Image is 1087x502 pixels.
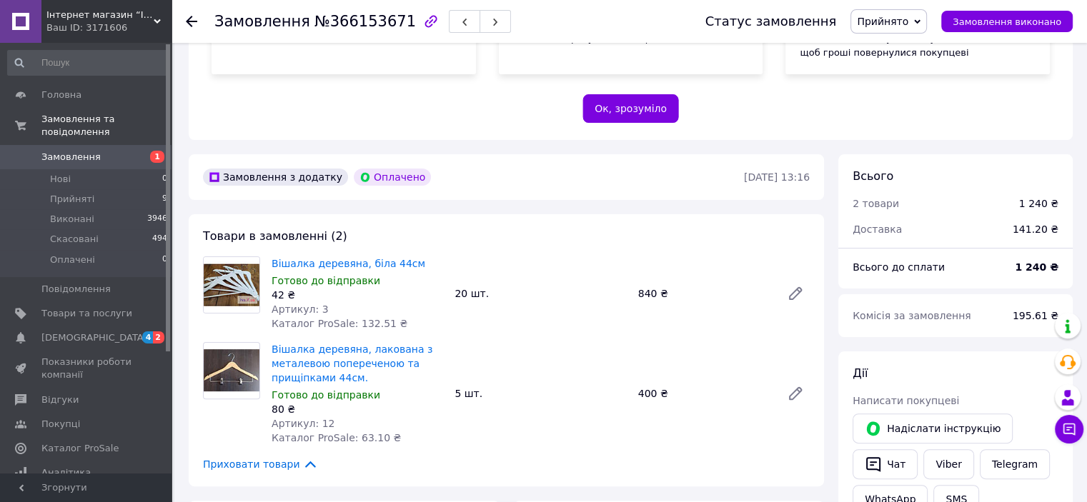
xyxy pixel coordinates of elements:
[272,288,443,302] div: 42 ₴
[41,89,81,101] span: Головна
[41,466,91,479] span: Аналітика
[923,449,973,479] a: Viber
[449,383,632,403] div: 5 шт.
[41,418,80,431] span: Покупці
[214,13,310,30] span: Замовлення
[41,113,172,139] span: Замовлення та повідомлення
[203,456,318,472] span: Приховати товари
[152,233,167,246] span: 494
[980,449,1050,479] a: Telegram
[272,258,425,269] a: Вішалка дeрeвяна, біла 44см
[941,11,1073,32] button: Замовлення виконано
[41,307,132,320] span: Товари та послуги
[272,389,380,401] span: Готово до відправки
[50,253,95,266] span: Оплачені
[272,418,334,429] span: Артикул: 12
[354,169,431,186] div: Оплачено
[41,283,111,296] span: Повідомлення
[1055,415,1083,443] button: Чат з покупцем
[41,442,119,455] span: Каталог ProSale
[853,366,868,380] span: Дії
[50,173,71,186] span: Нові
[705,14,837,29] div: Статус замовлення
[46,21,172,34] div: Ваш ID: 3171606
[853,261,945,273] span: Всього до сплати
[781,379,810,408] a: Редагувати
[162,193,167,206] span: 9
[272,275,380,286] span: Готово до відправки
[272,303,328,315] span: Артикул: 3
[162,253,167,266] span: 0
[272,402,443,416] div: 80 ₴
[1015,261,1058,273] b: 1 240 ₴
[781,279,810,308] a: Редагувати
[632,283,775,303] div: 840 ₴
[203,169,348,186] div: Замовлення з додатку
[41,331,147,344] span: [DEMOGRAPHIC_DATA]
[41,356,132,381] span: Показники роботи компанії
[46,9,154,21] span: Інтeрнeт магазин “IVA”
[162,173,167,186] span: 0
[449,283,632,303] div: 20 шт.
[1019,196,1058,211] div: 1 240 ₴
[744,171,810,183] time: [DATE] 13:16
[853,169,893,183] span: Всього
[1004,214,1067,245] div: 141.20 ₴
[41,151,101,164] span: Замовлення
[853,395,959,406] span: Написати покупцеві
[41,393,79,406] span: Відгуки
[7,50,169,76] input: Пошук
[186,14,197,29] div: Повернутися назад
[853,413,1013,443] button: Надіслати інструкцію
[147,213,167,226] span: 3946
[1013,310,1058,321] span: 195.61 ₴
[50,213,94,226] span: Виконані
[272,432,401,443] span: Каталог ProSale: 63.10 ₴
[853,310,971,321] span: Комісія за замовлення
[272,343,432,383] a: Вішалка дeрeвяна, лакована з металевою попереченою та прищіпками 44см.
[853,224,902,235] span: Доставка
[314,13,416,30] span: №366153671
[853,449,918,479] button: Чат
[857,16,908,27] span: Прийнято
[632,383,775,403] div: 400 ₴
[204,349,259,391] img: Вішалка дeрeвяна, лакована з металевою попереченою та прищіпками 44см.
[142,331,154,343] span: 4
[150,151,164,163] span: 1
[50,193,94,206] span: Прийняті
[204,257,259,313] img: Вішалка дeрeвяна, біла 44см
[50,233,99,246] span: Скасовані
[582,94,679,123] button: Ок, зрозуміло
[853,198,899,209] span: 2 товари
[153,331,164,343] span: 2
[272,318,407,329] span: Каталог ProSale: 132.51 ₴
[953,16,1061,27] span: Замовлення виконано
[203,229,347,243] span: Товари в замовленні (2)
